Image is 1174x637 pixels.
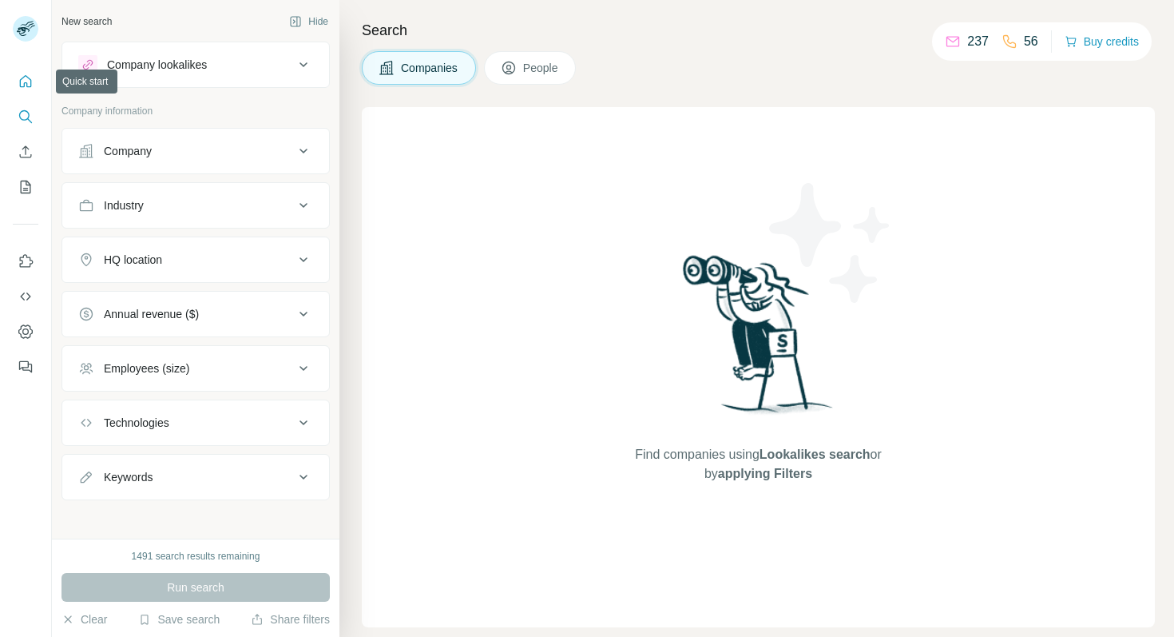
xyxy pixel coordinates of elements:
img: Surfe Illustration - Woman searching with binoculars [676,251,842,429]
div: Company [104,143,152,159]
span: Find companies using or by [630,445,886,484]
button: Enrich CSV [13,137,38,166]
div: Technologies [104,415,169,431]
div: 1491 search results remaining [132,549,260,563]
div: Annual revenue ($) [104,306,199,322]
button: Annual revenue ($) [62,295,329,333]
div: Keywords [104,469,153,485]
button: Technologies [62,404,329,442]
button: Industry [62,186,329,225]
button: Quick start [13,67,38,96]
button: Use Surfe on LinkedIn [13,247,38,276]
img: Surfe Illustration - Stars [759,171,902,315]
button: Buy credits [1065,30,1139,53]
p: Company information [61,104,330,118]
h4: Search [362,19,1155,42]
p: 56 [1024,32,1038,51]
button: HQ location [62,241,329,279]
span: applying Filters [718,467,812,480]
button: Hide [278,10,339,34]
div: Company lookalikes [107,57,207,73]
button: Clear [61,611,107,627]
button: Share filters [251,611,330,627]
button: Feedback [13,352,38,381]
div: New search [61,14,112,29]
button: Use Surfe API [13,282,38,311]
div: HQ location [104,252,162,268]
button: Keywords [62,458,329,496]
button: Search [13,102,38,131]
button: Employees (size) [62,349,329,388]
span: Lookalikes search [760,448,871,461]
button: Company [62,132,329,170]
button: My lists [13,173,38,201]
div: Industry [104,197,144,213]
span: People [523,60,560,76]
p: 237 [967,32,989,51]
button: Dashboard [13,317,38,346]
span: Companies [401,60,459,76]
button: Company lookalikes [62,46,329,84]
div: Employees (size) [104,360,189,376]
button: Save search [138,611,220,627]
